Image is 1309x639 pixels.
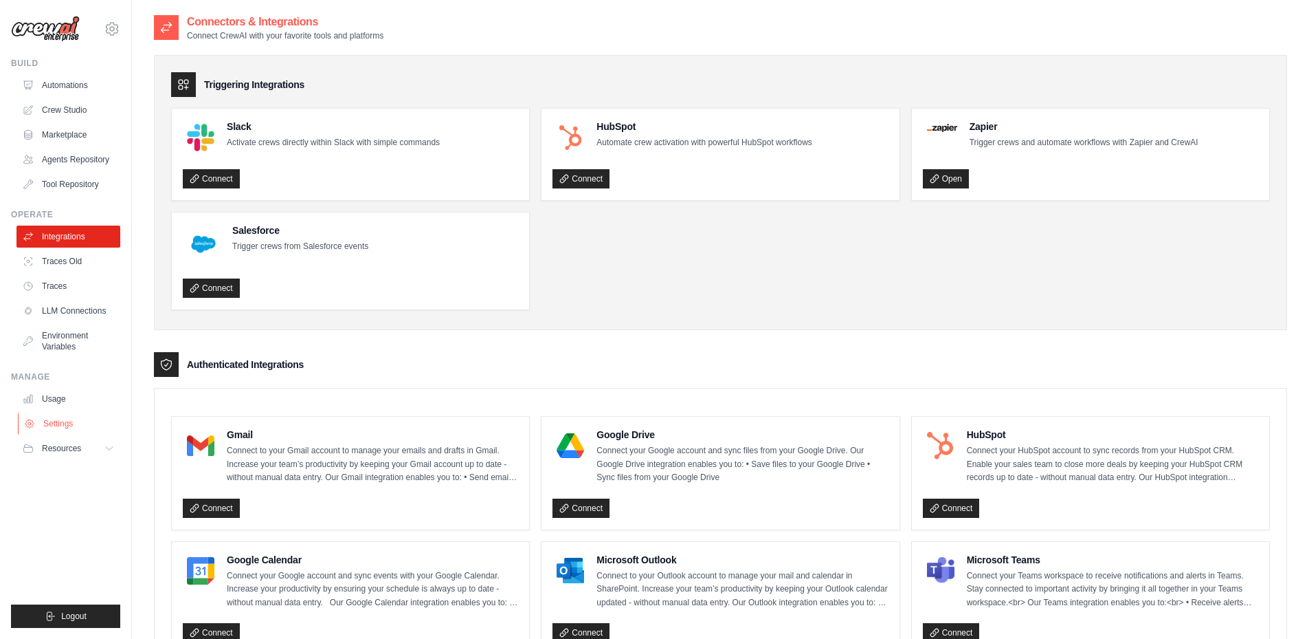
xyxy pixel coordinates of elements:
h4: Gmail [227,428,518,442]
a: Connect [183,499,240,518]
img: Google Calendar Logo [187,557,214,585]
a: Open [923,169,969,188]
h4: Google Calendar [227,553,518,567]
h3: Triggering Integrations [204,78,304,91]
h4: Zapier [970,120,1198,133]
a: Marketplace [16,124,120,146]
a: Usage [16,388,120,410]
h4: Salesforce [232,224,368,237]
h4: HubSpot [596,120,812,133]
a: Crew Studio [16,99,120,121]
h4: Microsoft Teams [967,553,1258,567]
div: Manage [11,371,120,382]
h4: Google Drive [596,428,888,442]
button: Resources [16,437,120,459]
p: Connect your Teams workspace to receive notifications and alerts in Teams. Stay connected to impo... [967,570,1258,610]
a: LLM Connections [16,300,120,322]
p: Connect your Google account and sync files from your Google Drive. Our Google Drive integration e... [596,444,888,485]
a: Connect [552,169,609,188]
p: Connect to your Outlook account to manage your mail and calendar in SharePoint. Increase your tea... [596,570,888,610]
a: Connect [552,499,609,518]
a: Connect [923,499,980,518]
h4: HubSpot [967,428,1258,442]
p: Connect CrewAI with your favorite tools and platforms [187,30,383,41]
img: HubSpot Logo [927,432,954,459]
img: HubSpot Logo [557,124,584,151]
img: Gmail Logo [187,432,214,459]
div: Operate [11,209,120,220]
h2: Connectors & Integrations [187,14,383,30]
a: Connect [183,279,240,298]
p: Automate crew activation with powerful HubSpot workflows [596,136,812,150]
p: Activate crews directly within Slack with simple commands [227,136,440,150]
h4: Slack [227,120,440,133]
img: Zapier Logo [927,124,957,132]
p: Connect your Google account and sync events with your Google Calendar. Increase your productivity... [227,570,518,610]
img: Microsoft Teams Logo [927,557,954,585]
button: Logout [11,605,120,628]
a: Tool Repository [16,173,120,195]
p: Connect to your Gmail account to manage your emails and drafts in Gmail. Increase your team’s pro... [227,444,518,485]
p: Trigger crews from Salesforce events [232,240,368,254]
img: Google Drive Logo [557,432,584,459]
img: Slack Logo [187,124,214,151]
div: Build [11,58,120,69]
h4: Microsoft Outlook [596,553,888,567]
a: Traces Old [16,250,120,272]
a: Integrations [16,226,120,248]
img: Salesforce Logo [187,228,220,261]
span: Logout [61,611,87,622]
p: Trigger crews and automate workflows with Zapier and CrewAI [970,136,1198,150]
p: Connect your HubSpot account to sync records from your HubSpot CRM. Enable your sales team to clo... [967,444,1258,485]
a: Connect [183,169,240,188]
img: Microsoft Outlook Logo [557,557,584,585]
a: Settings [18,413,122,435]
h3: Authenticated Integrations [187,358,304,371]
a: Automations [16,74,120,96]
span: Resources [42,443,81,454]
a: Traces [16,275,120,297]
a: Environment Variables [16,325,120,358]
img: Logo [11,16,80,42]
a: Agents Repository [16,149,120,171]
